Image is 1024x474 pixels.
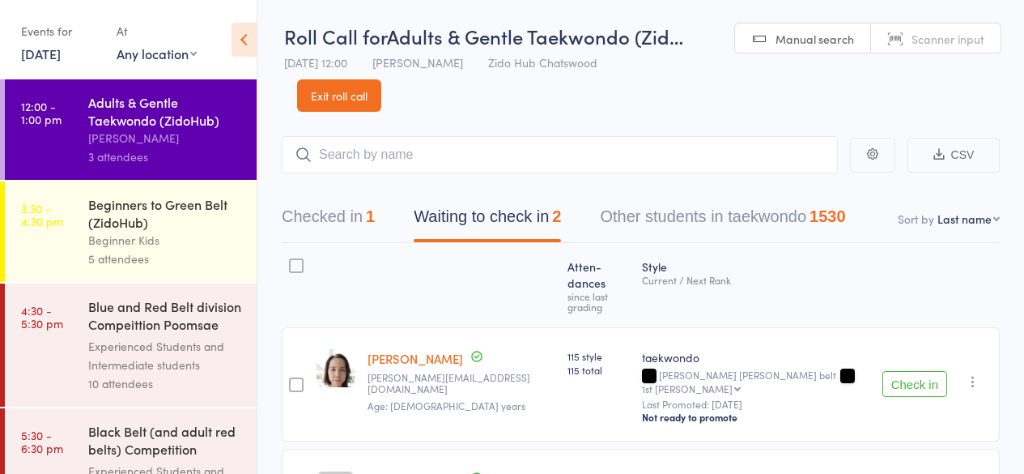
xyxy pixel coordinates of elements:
[567,349,629,363] span: 115 style
[88,250,243,268] div: 5 attendees
[282,199,375,242] button: Checked in1
[882,371,947,397] button: Check in
[809,207,846,225] div: 1530
[907,138,1000,173] button: CSV
[117,45,197,62] div: Any location
[88,422,243,462] div: Black Belt (and adult red belts) Competition Pooms...
[21,304,63,330] time: 4:30 - 5:30 pm
[561,250,635,320] div: Atten­dances
[635,250,876,320] div: Style
[642,399,869,410] small: Last Promoted: [DATE]
[88,129,243,147] div: [PERSON_NAME]
[898,211,934,227] label: Sort by
[21,45,61,62] a: [DATE]
[5,181,257,282] a: 3:30 -4:30 pmBeginners to Green Belt (ZidoHub)Beginner Kids5 attendees
[567,363,629,377] span: 115 total
[642,369,869,394] div: [PERSON_NAME] [PERSON_NAME] belt
[317,349,355,387] img: image1524453161.png
[88,195,243,231] div: Beginners to Green Belt (ZidoHub)
[368,372,554,395] small: Penny@mynet.com.au
[368,350,463,367] a: [PERSON_NAME]
[642,349,869,365] div: taekwondo
[5,79,257,180] a: 12:00 -1:00 pmAdults & Gentle Taekwondo (ZidoHub)[PERSON_NAME]3 attendees
[284,23,387,49] span: Roll Call for
[937,211,992,227] div: Last name
[368,399,525,412] span: Age: [DEMOGRAPHIC_DATA] years
[552,207,561,225] div: 2
[88,297,243,337] div: Blue and Red Belt division Compeittion Poomsae (Zi...
[387,23,683,49] span: Adults & Gentle Taekwondo (Zid…
[21,18,100,45] div: Events for
[642,383,733,394] div: 1st [PERSON_NAME]
[88,93,243,129] div: Adults & Gentle Taekwondo (ZidoHub)
[88,231,243,250] div: Beginner Kids
[88,147,243,166] div: 3 attendees
[488,54,597,70] span: Zido Hub Chatswood
[642,411,869,424] div: Not ready to promote
[600,199,845,242] button: Other students in taekwondo1530
[284,54,347,70] span: [DATE] 12:00
[297,79,381,112] a: Exit roll call
[567,291,629,312] div: since last grading
[88,374,243,393] div: 10 attendees
[117,18,197,45] div: At
[775,31,854,47] span: Manual search
[88,337,243,374] div: Experienced Students and Intermediate students
[366,207,375,225] div: 1
[911,31,984,47] span: Scanner input
[282,136,838,173] input: Search by name
[414,199,561,242] button: Waiting to check in2
[642,275,869,285] div: Current / Next Rank
[21,429,63,455] time: 5:30 - 6:30 pm
[21,100,62,126] time: 12:00 - 1:00 pm
[372,54,463,70] span: [PERSON_NAME]
[21,202,63,228] time: 3:30 - 4:30 pm
[5,284,257,407] a: 4:30 -5:30 pmBlue and Red Belt division Compeittion Poomsae (Zi...Experienced Students and Interm...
